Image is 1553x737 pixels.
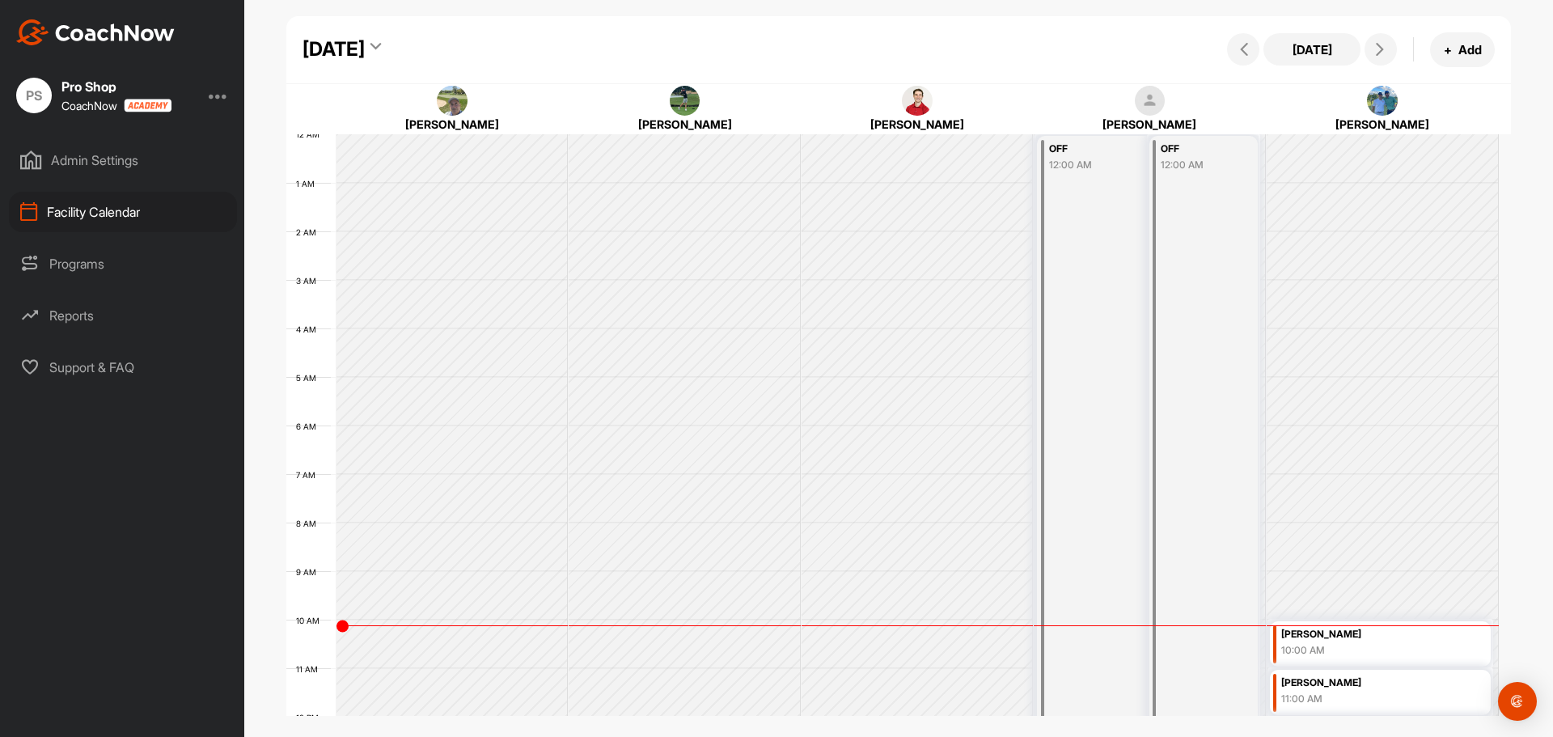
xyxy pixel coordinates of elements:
[286,470,332,480] div: 7 AM
[286,713,335,722] div: 12 PM
[589,116,781,133] div: [PERSON_NAME]
[1281,674,1453,693] div: [PERSON_NAME]
[1286,116,1479,133] div: [PERSON_NAME]
[1054,116,1246,133] div: [PERSON_NAME]
[357,116,548,133] div: [PERSON_NAME]
[61,80,171,93] div: Pro Shop
[1430,32,1495,67] button: +Add
[1263,33,1360,66] button: [DATE]
[1049,140,1220,159] div: OFF
[303,35,365,64] div: [DATE]
[286,324,332,334] div: 4 AM
[16,19,175,45] img: CoachNow
[1444,41,1452,58] span: +
[286,421,332,431] div: 6 AM
[61,99,171,112] div: CoachNow
[9,295,237,336] div: Reports
[437,86,468,116] img: square_35322a8c203840fbb0b11e7a66f8ca14.jpg
[1367,86,1398,116] img: square_4b407b35e989d55f3d3b224a3b9ffcf6.jpg
[286,179,331,188] div: 1 AM
[286,276,332,286] div: 3 AM
[16,78,52,113] div: PS
[1161,158,1242,172] div: 12:00 AM
[1161,140,1242,159] div: OFF
[1498,682,1537,721] div: Open Intercom Messenger
[670,86,700,116] img: square_1ba95a1c99e6952c22ea10d324b08980.jpg
[1049,158,1220,172] div: 12:00 AM
[286,227,332,237] div: 2 AM
[286,129,336,139] div: 12 AM
[821,116,1013,133] div: [PERSON_NAME]
[1281,625,1453,644] div: [PERSON_NAME]
[9,347,237,388] div: Support & FAQ
[9,192,237,232] div: Facility Calendar
[9,244,237,284] div: Programs
[286,519,332,528] div: 8 AM
[286,567,332,577] div: 9 AM
[124,99,171,112] img: CoachNow acadmey
[1281,692,1453,706] div: 11:00 AM
[286,664,334,674] div: 11 AM
[902,86,933,116] img: square_d106af1cbb243ddbf65b256467a49084.jpg
[9,140,237,180] div: Admin Settings
[1135,86,1166,116] img: square_default-ef6cabf814de5a2bf16c804365e32c732080f9872bdf737d349900a9daf73cf9.png
[286,373,332,383] div: 5 AM
[286,616,336,625] div: 10 AM
[1281,643,1453,658] div: 10:00 AM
